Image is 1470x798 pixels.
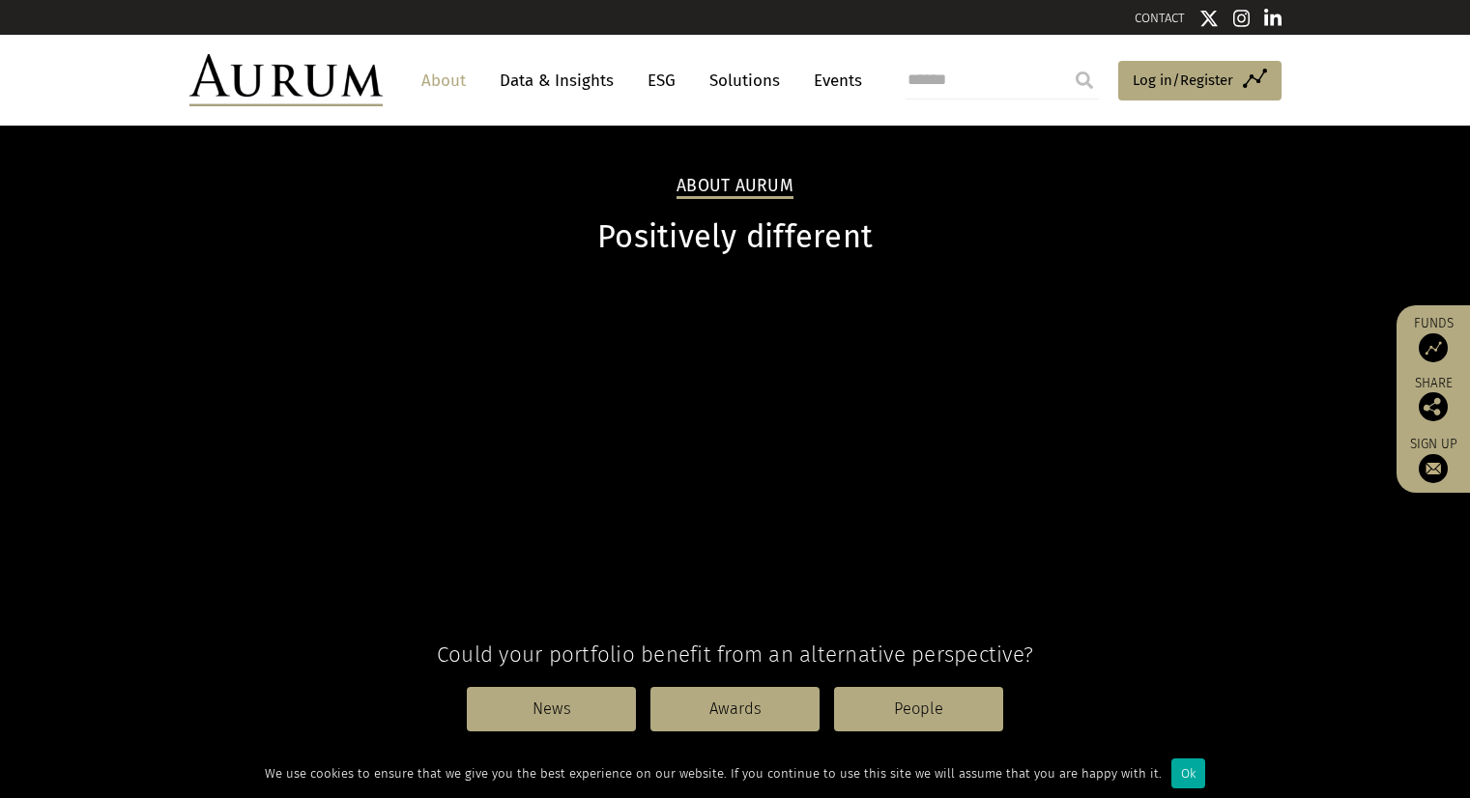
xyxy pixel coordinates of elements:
[834,687,1003,731] a: People
[189,54,383,106] img: Aurum
[1406,436,1460,483] a: Sign up
[490,63,623,99] a: Data & Insights
[1133,69,1233,92] span: Log in/Register
[700,63,790,99] a: Solutions
[189,218,1282,256] h1: Positively different
[412,63,476,99] a: About
[1419,333,1448,362] img: Access Funds
[1171,758,1205,788] div: Ok
[638,63,685,99] a: ESG
[1419,454,1448,483] img: Sign up to our newsletter
[1118,61,1282,101] a: Log in/Register
[189,641,1282,668] h4: Could your portfolio benefit from an alternative perspective?
[1264,9,1282,28] img: Linkedin icon
[467,687,636,731] a: News
[804,63,862,99] a: Events
[1135,11,1185,25] a: CONTACT
[1419,392,1448,421] img: Share this post
[1406,315,1460,362] a: Funds
[1406,377,1460,421] div: Share
[1065,61,1104,100] input: Submit
[1233,9,1251,28] img: Instagram icon
[650,687,820,731] a: Awards
[1199,9,1219,28] img: Twitter icon
[677,176,793,199] h2: About Aurum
